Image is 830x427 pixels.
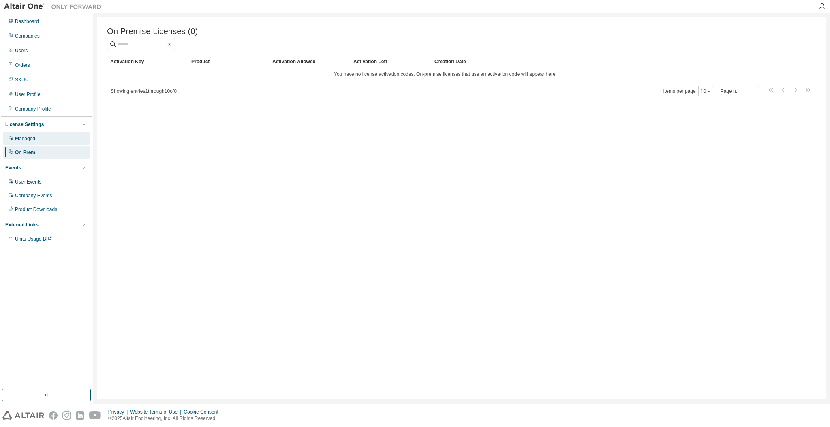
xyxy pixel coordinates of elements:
[15,135,35,142] div: Managed
[15,33,40,39] div: Companies
[184,409,223,415] div: Cookie Consent
[434,55,781,68] div: Creation Date
[89,411,101,420] img: youtube.svg
[15,192,52,199] div: Company Events
[15,106,51,112] div: Company Profile
[15,91,41,98] div: User Profile
[49,411,58,420] img: facebook.svg
[110,55,185,68] div: Activation Key
[15,206,57,213] div: Product Downloads
[76,411,84,420] img: linkedin.svg
[15,179,41,185] div: User Events
[191,55,266,68] div: Product
[111,88,177,94] span: Showing entries 1 through 10 of 0
[15,47,28,54] div: Users
[108,409,130,415] div: Privacy
[15,149,35,156] div: On Prem
[272,55,347,68] div: Activation Allowed
[15,77,28,83] div: SKUs
[107,68,784,80] td: You have no license activation codes. On-premise licenses that use an activation code will appear...
[5,222,39,228] div: External Links
[4,2,105,11] img: Altair One
[15,236,52,242] span: Units Usage BI
[721,86,759,96] span: Page n.
[130,409,184,415] div: Website Terms of Use
[700,88,711,94] button: 10
[62,411,71,420] img: instagram.svg
[5,121,44,128] div: License Settings
[15,62,30,68] div: Orders
[5,164,21,171] div: Events
[107,27,198,36] span: On Premise Licenses (0)
[108,415,223,422] p: © 2025 Altair Engineering, Inc. All Rights Reserved.
[353,55,428,68] div: Activation Left
[15,18,39,25] div: Dashboard
[663,86,713,96] span: Items per page
[2,411,44,420] img: altair_logo.svg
